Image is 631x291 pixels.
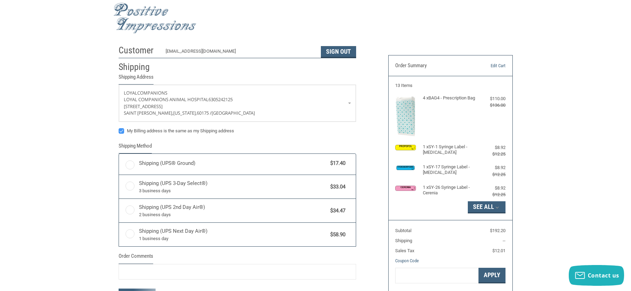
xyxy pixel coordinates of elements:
[124,103,163,109] span: [STREET_ADDRESS]
[139,235,327,242] span: 1 business day
[166,48,314,58] div: [EMAIL_ADDRESS][DOMAIN_NAME]
[423,164,476,176] h4: 1 x SY-17 Syringe Label - [MEDICAL_DATA]
[197,110,212,116] span: 60175 /
[395,228,411,233] span: Subtotal
[119,45,159,56] h2: Customer
[327,231,346,239] span: $58.90
[139,203,327,218] span: Shipping (UPS 2nd Day Air®)
[139,227,327,242] span: Shipping (UPS Next Day Air®)
[490,228,505,233] span: $192.20
[395,258,419,263] a: Coupon Code
[478,191,505,198] div: $12.25
[321,46,356,58] button: Sign Out
[470,62,505,69] a: Edit Cart
[327,207,346,215] span: $34.47
[423,95,476,101] h4: 4 x BAG4 - Prescription Bag
[503,238,505,243] span: --
[478,185,505,192] div: $8.92
[395,248,414,253] span: Sales Tax
[139,187,327,194] span: 3 business days
[113,3,196,34] img: Positive Impressions
[212,110,255,116] span: [GEOGRAPHIC_DATA]
[327,183,346,191] span: $33.04
[124,90,137,96] span: Loyal
[395,62,470,69] h3: Order Summary
[139,159,327,167] span: Shipping (UPS® Ground)
[139,211,327,218] span: 2 business days
[327,159,346,167] span: $17.40
[124,96,208,103] span: Loyal Companions Animal Hospital
[173,110,197,116] span: [US_STATE],
[139,179,327,194] span: Shipping (UPS 3-Day Select®)
[468,201,505,213] button: See All
[124,110,173,116] span: Saint [PERSON_NAME],
[119,85,356,122] a: Enter or select a different address
[119,61,159,73] h2: Shipping
[119,128,356,134] label: My Billing address is the same as my Shipping address
[395,83,505,88] h3: 13 Items
[119,252,153,264] legend: Order Comments
[478,144,505,151] div: $8.92
[423,185,476,196] h4: 1 x SY-26 Syringe Label - Cerenia
[478,171,505,178] div: $12.25
[588,272,619,279] span: Contact us
[208,96,233,103] span: 6305242125
[119,142,152,153] legend: Shipping Method
[569,265,624,286] button: Contact us
[137,90,167,96] span: Companions
[395,268,479,283] input: Gift Certificate or Coupon Code
[119,73,154,85] legend: Shipping Address
[478,164,505,171] div: $8.92
[478,102,505,109] div: $136.00
[423,144,476,156] h4: 1 x SY-1 Syringe Label - [MEDICAL_DATA]
[478,95,505,102] div: $110.00
[395,238,412,243] span: Shipping
[478,151,505,158] div: $12.25
[492,248,505,253] span: $12.01
[479,268,505,283] button: Apply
